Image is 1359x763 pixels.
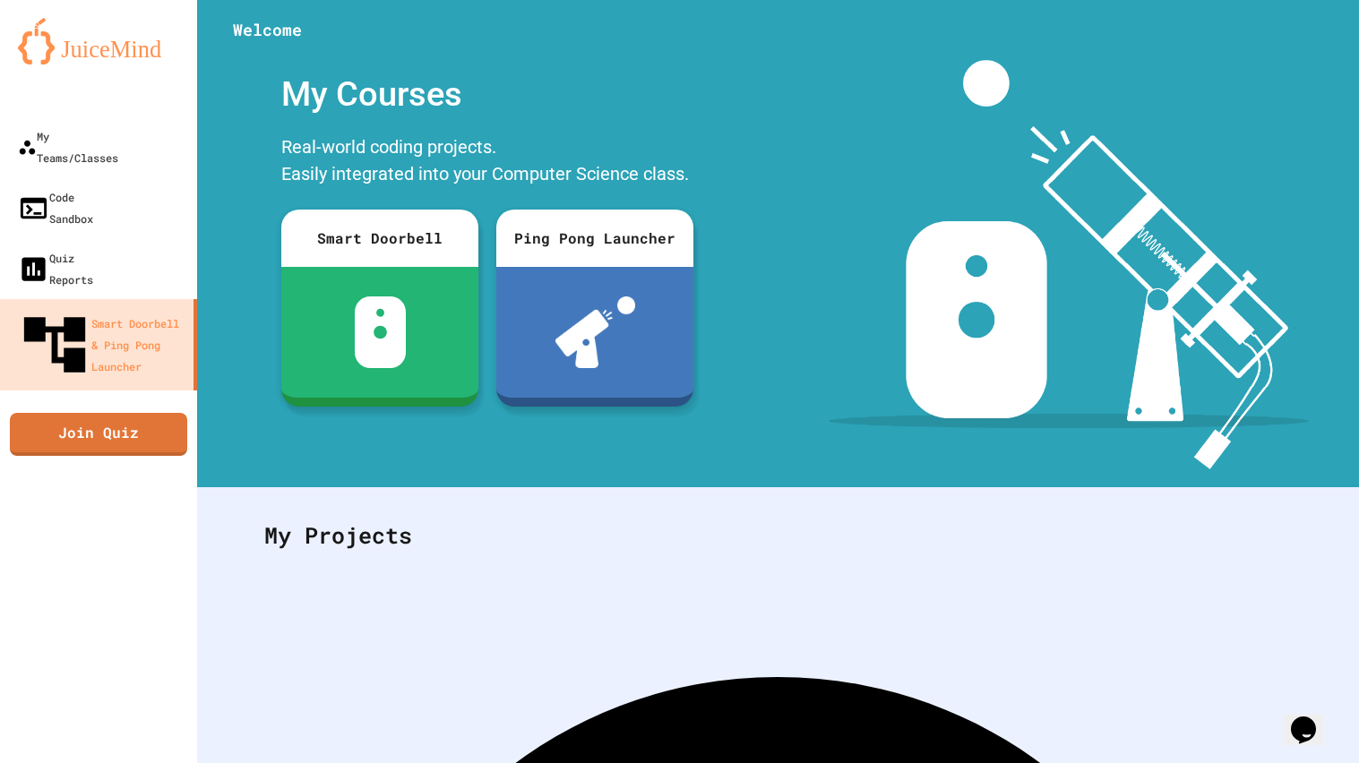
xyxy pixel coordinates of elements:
[10,413,187,456] a: Join Quiz
[829,60,1309,469] img: banner-image-my-projects.png
[1284,691,1341,745] iframe: chat widget
[555,296,635,368] img: ppl-with-ball.png
[246,501,1310,570] div: My Projects
[18,308,186,381] div: Smart Doorbell & Ping Pong Launcher
[281,210,478,267] div: Smart Doorbell
[272,129,702,196] div: Real-world coding projects. Easily integrated into your Computer Science class.
[18,247,93,290] div: Quiz Reports
[18,186,93,229] div: Code Sandbox
[272,60,702,129] div: My Courses
[18,18,179,64] img: logo-orange.svg
[18,125,118,168] div: My Teams/Classes
[496,210,693,267] div: Ping Pong Launcher
[355,296,406,368] img: sdb-white.svg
